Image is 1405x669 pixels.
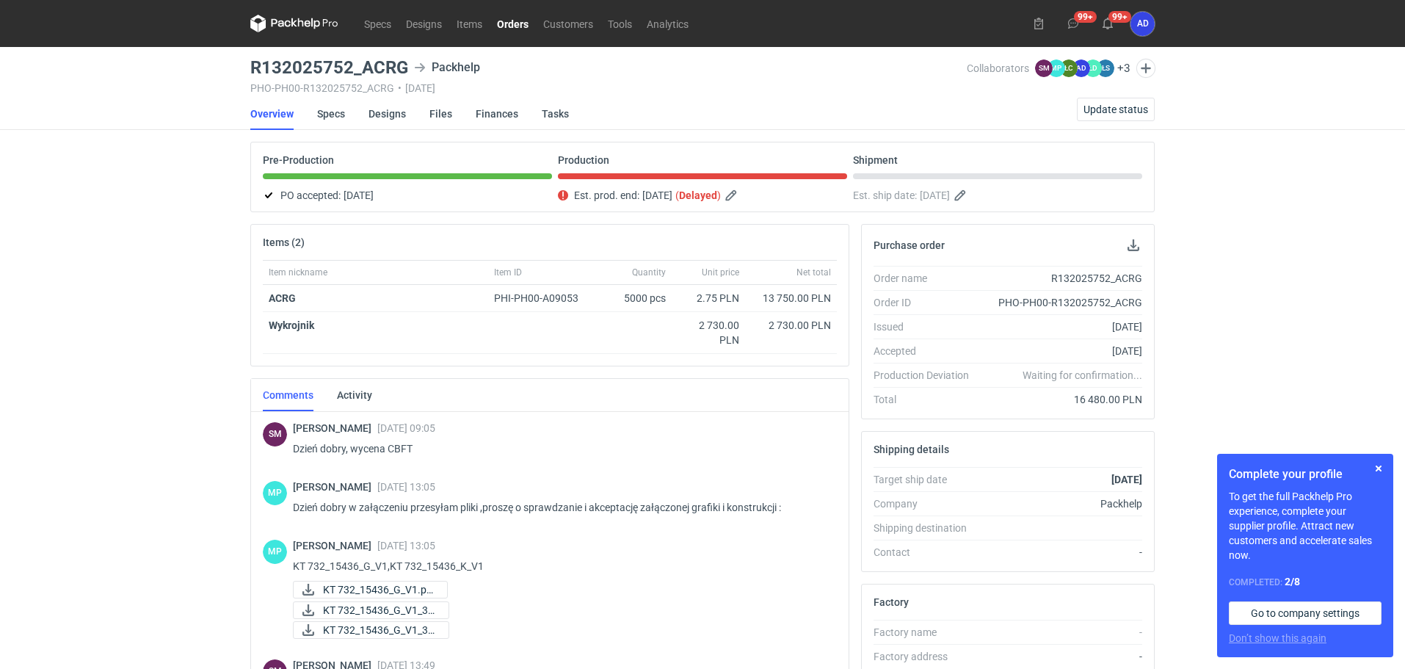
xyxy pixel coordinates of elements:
span: Collaborators [967,62,1029,74]
button: 99+ [1061,12,1085,35]
span: Item nickname [269,267,327,278]
a: Specs [357,15,399,32]
figcaption: ŁS [1097,59,1114,77]
figcaption: SM [263,422,287,446]
div: Company [874,496,981,511]
a: Specs [317,98,345,130]
button: +3 [1117,62,1130,75]
div: 2 730.00 PLN [678,318,739,347]
div: Factory name [874,625,981,640]
div: Target ship date [874,472,981,487]
span: [PERSON_NAME] [293,481,377,493]
div: 2 730.00 PLN [751,318,831,333]
button: AD [1130,12,1155,36]
div: Sebastian Markut [263,422,287,446]
span: [DATE] [344,187,374,204]
div: [DATE] [981,344,1142,358]
a: Activity [337,379,372,411]
div: Factory address [874,649,981,664]
a: Overview [250,98,294,130]
p: Shipment [853,154,898,166]
div: Order ID [874,295,981,310]
div: R132025752_ACRG [981,271,1142,286]
span: [DATE] 09:05 [377,422,435,434]
button: Edit estimated production end date [724,187,741,204]
div: Total [874,392,981,407]
div: PHO-PH00-R132025752_ACRG [DATE] [250,82,967,94]
div: Contact [874,545,981,560]
button: Edit collaborators [1136,59,1155,78]
div: Shipping destination [874,521,981,535]
button: Download PO [1125,236,1142,254]
button: Skip for now [1370,460,1387,477]
em: ) [717,189,721,201]
figcaption: ŁC [1060,59,1078,77]
div: - [981,625,1142,640]
a: Analytics [639,15,696,32]
div: 16 480.00 PLN [981,392,1142,407]
a: Designs [369,98,406,130]
h3: R132025752_ACRG [250,59,408,76]
span: [PERSON_NAME] [293,540,377,552]
div: Martyna Paroń [263,540,287,564]
a: Comments [263,379,313,411]
figcaption: MP [263,540,287,564]
h2: Items (2) [263,236,305,248]
span: KT 732_15436_G_V1_3D... [323,622,437,638]
div: KT 732_15436_G_V1_3D.JPG [293,621,440,639]
div: KT 732_15436_G_V1.pdf [293,581,440,599]
a: Customers [536,15,600,32]
div: Est. ship date: [853,187,1142,204]
div: Production Deviation [874,368,981,383]
h2: Factory [874,596,909,608]
div: [DATE] [981,319,1142,334]
div: PHI-PH00-A09053 [494,291,592,305]
a: Files [429,98,452,130]
span: Net total [796,267,831,278]
strong: Delayed [679,189,717,201]
em: ( [675,189,679,201]
span: Item ID [494,267,522,278]
div: Martyna Paroń [263,481,287,505]
em: Waiting for confirmation... [1023,368,1142,383]
a: Orders [490,15,536,32]
div: 5000 pcs [598,285,672,312]
a: Finances [476,98,518,130]
div: 2.75 PLN [678,291,739,305]
div: Est. prod. end: [558,187,847,204]
div: 13 750.00 PLN [751,291,831,305]
a: KT 732_15436_G_V1_3D... [293,621,449,639]
figcaption: AD [1072,59,1090,77]
span: • [398,82,402,94]
p: Pre-Production [263,154,334,166]
span: [PERSON_NAME] [293,422,377,434]
h2: Purchase order [874,239,945,251]
button: Don’t show this again [1229,631,1326,646]
h2: Shipping details [874,444,949,455]
span: [DATE] [920,187,950,204]
p: To get the full Packhelp Pro experience, complete your supplier profile. Attract new customers an... [1229,489,1382,563]
button: 99+ [1096,12,1119,35]
div: Order name [874,271,981,286]
a: KT 732_15436_G_V1.pd... [293,581,448,599]
span: Quantity [632,267,666,278]
figcaption: ŁD [1084,59,1102,77]
button: Edit estimated shipping date [953,187,970,204]
div: Packhelp [981,496,1142,511]
div: - [981,649,1142,664]
a: Tools [600,15,639,32]
div: PHO-PH00-R132025752_ACRG [981,295,1142,310]
span: [DATE] 13:05 [377,481,435,493]
div: KT 732_15436_G_V1_3D ruch.pdf [293,601,440,619]
div: PO accepted: [263,187,552,204]
div: Accepted [874,344,981,358]
p: Dzień dobry w załączeniu przesyłam pliki ,proszę o sprawdzanie i akceptację załączonej grafiki i ... [293,499,825,516]
a: Items [449,15,490,32]
div: Anita Dolczewska [1130,12,1155,36]
p: KT 732_15436_G_V1,KT 732_15436_K_V1 [293,557,825,575]
figcaption: SM [1035,59,1053,77]
strong: 2 / 8 [1285,576,1300,587]
a: KT 732_15436_G_V1_3D... [293,601,449,619]
span: KT 732_15436_G_V1.pd... [323,582,435,598]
